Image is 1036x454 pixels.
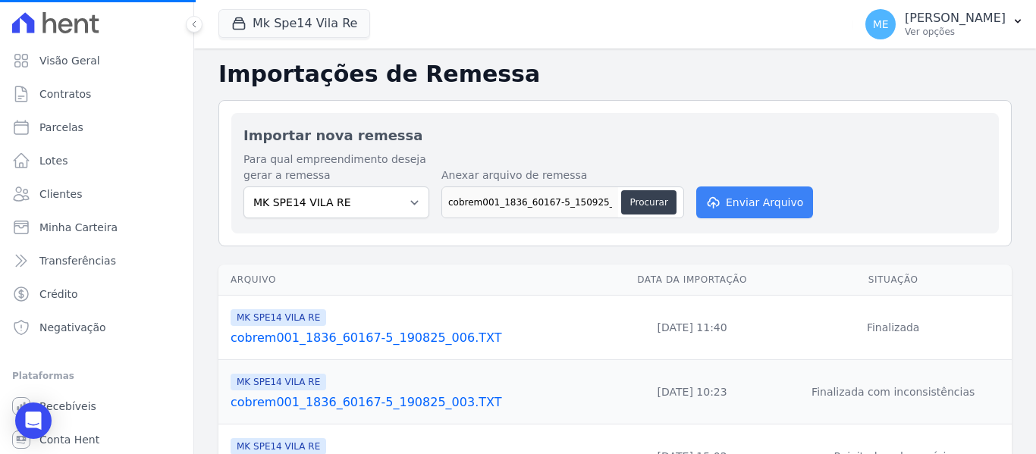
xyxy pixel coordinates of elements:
[774,296,1012,360] td: Finalizada
[774,360,1012,424] td: Finalizada com inconsistências
[231,309,326,326] span: MK SPE14 VILA RE
[6,179,187,209] a: Clientes
[218,9,370,38] button: Mk Spe14 Vila Re
[6,79,187,109] a: Contratos
[610,265,775,296] th: Data da Importação
[873,19,889,30] span: ME
[39,399,96,414] span: Recebíveis
[243,152,429,183] label: Para qual empreendimento deseja gerar a remessa
[853,3,1036,45] button: ME [PERSON_NAME] Ver opções
[6,112,187,142] a: Parcelas
[12,367,181,385] div: Plataformas
[218,265,610,296] th: Arquivo
[905,11,1006,26] p: [PERSON_NAME]
[39,432,99,447] span: Conta Hent
[39,320,106,335] span: Negativação
[774,265,1012,296] th: Situação
[39,253,116,268] span: Transferências
[610,296,775,360] td: [DATE] 11:40
[696,186,813,218] button: Enviar Arquivo
[610,360,775,424] td: [DATE] 10:23
[39,153,68,168] span: Lotes
[39,220,118,235] span: Minha Carteira
[218,61,1012,88] h2: Importações de Remessa
[39,120,83,135] span: Parcelas
[6,312,187,343] a: Negativação
[39,286,78,302] span: Crédito
[231,374,326,390] span: MK SPE14 VILA RE
[6,146,187,176] a: Lotes
[621,190,676,214] button: Procurar
[39,186,82,202] span: Clientes
[243,125,987,146] h2: Importar nova remessa
[6,45,187,76] a: Visão Geral
[6,212,187,243] a: Minha Carteira
[39,86,91,102] span: Contratos
[905,26,1006,38] p: Ver opções
[39,53,100,68] span: Visão Geral
[6,246,187,276] a: Transferências
[6,391,187,421] a: Recebíveis
[231,329,604,347] a: cobrem001_1836_60167-5_190825_006.TXT
[231,393,604,412] a: cobrem001_1836_60167-5_190825_003.TXT
[441,168,684,183] label: Anexar arquivo de remessa
[15,402,52,439] div: Open Intercom Messenger
[6,279,187,309] a: Crédito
